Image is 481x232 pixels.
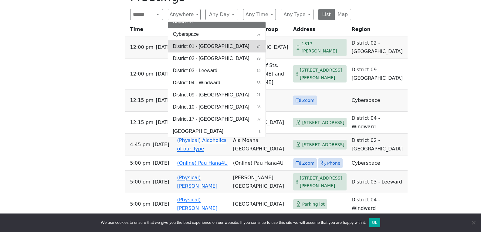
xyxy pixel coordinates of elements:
[168,77,266,89] button: District 04 - Windward38 results
[349,89,407,112] td: Cyberspace
[259,129,261,134] span: 1 result
[130,43,154,52] span: 12:00 PM
[205,9,238,20] button: Any Day
[349,134,407,156] td: District 02 - [GEOGRAPHIC_DATA]
[177,137,227,152] a: (Physical) Alcoholics of our Type
[291,25,349,36] th: Address
[302,119,344,126] span: [STREET_ADDRESS]
[302,160,314,167] span: Zoom
[256,104,260,110] span: 36 results
[349,25,407,36] th: Region
[168,65,266,77] button: District 03 - Leeward15 results
[173,79,220,86] span: District 04 - Windward
[349,171,407,193] td: District 03 - Leeward
[177,197,218,211] a: (Physical) [PERSON_NAME]
[173,116,249,123] span: District 17 - [GEOGRAPHIC_DATA]
[153,178,169,186] span: [DATE]
[130,178,151,186] span: 5:00 PM
[168,52,266,65] button: District 02 - [GEOGRAPHIC_DATA]39 results
[327,160,340,167] span: Phone
[168,113,266,125] button: District 17 - [GEOGRAPHIC_DATA]32 results
[153,140,169,149] span: [DATE]
[302,200,325,208] span: Parking lot
[177,175,218,189] a: (Physical) [PERSON_NAME]
[130,118,154,127] span: 12:15 PM
[334,9,351,20] button: Map
[130,96,154,105] span: 12:15 PM
[256,92,260,98] span: 21 results
[349,112,407,134] td: District 04 - Windward
[302,141,344,149] span: [STREET_ADDRESS]
[130,159,151,167] span: 5:00 PM
[470,220,476,226] span: No
[349,36,407,59] td: District 02 - [GEOGRAPHIC_DATA]
[101,220,366,226] span: We use cookies to ensure that we give you the best experience on our website. If you continue to ...
[153,200,169,208] span: [DATE]
[349,156,407,171] td: Cyberspace
[173,67,218,74] span: District 03 - Leeward
[369,218,380,227] button: Ok
[173,55,249,62] span: District 02 - [GEOGRAPHIC_DATA]
[168,101,266,113] button: District 10 - [GEOGRAPHIC_DATA]36 results
[256,44,260,49] span: 24 results
[153,159,169,167] span: [DATE]
[153,9,163,20] button: Search
[231,171,291,193] td: [PERSON_NAME][GEOGRAPHIC_DATA]
[256,32,260,37] span: 67 results
[130,9,154,20] input: Search
[125,25,175,36] th: Time
[302,97,314,104] span: Zoom
[300,174,344,189] span: [STREET_ADDRESS][PERSON_NAME]
[130,200,151,208] span: 5:00 PM
[168,40,266,52] button: District 01 - [GEOGRAPHIC_DATA]24 results
[281,9,313,20] button: Any Type
[130,140,151,149] span: 4:45 PM
[231,193,291,215] td: [GEOGRAPHIC_DATA]
[168,28,266,40] button: Cyberspace67 results
[173,103,249,111] span: District 10 - [GEOGRAPHIC_DATA]
[231,156,291,171] td: (Online) Pau Hana4U
[173,128,224,135] span: [GEOGRAPHIC_DATA]
[177,160,228,166] a: (Online) Pau Hana4U
[349,59,407,89] td: District 09 - [GEOGRAPHIC_DATA]
[173,43,249,50] span: District 01 - [GEOGRAPHIC_DATA]
[231,134,291,156] td: Ala Moana [GEOGRAPHIC_DATA]
[256,68,260,73] span: 15 results
[173,31,199,38] span: Cyberspace
[168,125,266,137] button: [GEOGRAPHIC_DATA]1 result
[256,80,260,86] span: 38 results
[243,9,276,20] button: Any Time
[300,66,344,81] span: [STREET_ADDRESS][PERSON_NAME]
[173,91,249,99] span: District 09 - [GEOGRAPHIC_DATA]
[318,9,335,20] button: List
[168,89,266,101] button: District 09 - [GEOGRAPHIC_DATA]21 results
[302,40,344,55] span: 1317 [PERSON_NAME]
[156,96,172,105] span: [DATE]
[168,9,201,20] button: Anywhere
[349,193,407,215] td: District 04 - Windward
[256,116,260,122] span: 32 results
[156,43,172,52] span: [DATE]
[168,22,266,138] div: Anywhere
[156,70,172,78] span: [DATE]
[156,118,172,127] span: [DATE]
[168,16,266,28] button: Anywhere
[130,70,154,78] span: 12:00 PM
[256,56,260,61] span: 39 results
